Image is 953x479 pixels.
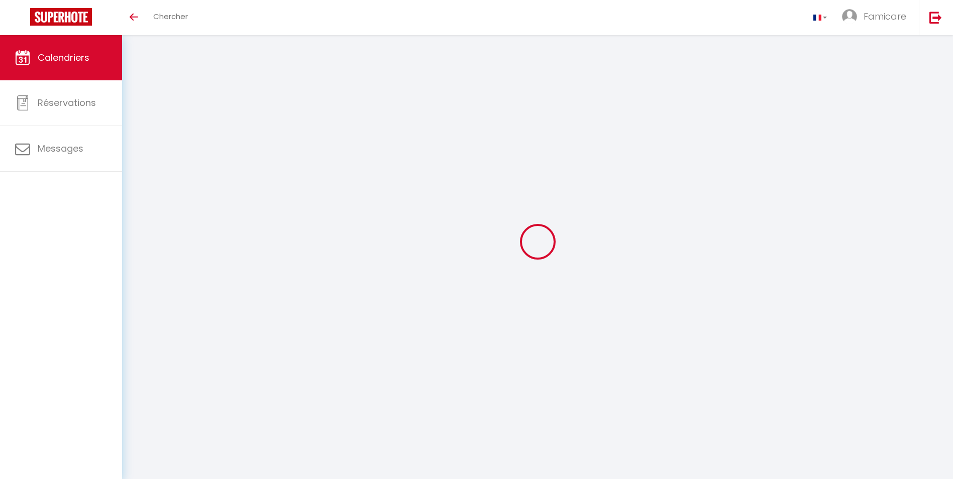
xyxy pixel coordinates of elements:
[38,96,96,109] span: Réservations
[38,51,89,64] span: Calendriers
[842,9,857,24] img: ...
[30,8,92,26] img: Super Booking
[38,142,83,155] span: Messages
[153,11,188,22] span: Chercher
[929,11,942,24] img: logout
[864,10,906,23] span: Famicare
